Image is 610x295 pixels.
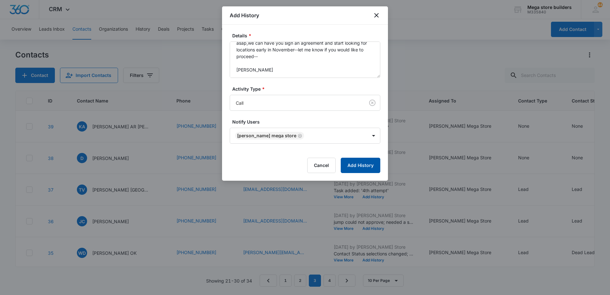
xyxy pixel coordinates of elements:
[373,11,380,19] button: close
[237,133,296,138] div: [PERSON_NAME] Mega Store
[367,98,377,108] button: Clear
[296,133,302,138] div: Remove John Mega Store
[341,158,380,173] button: Add History
[232,118,383,125] label: Notify Users
[230,42,380,78] textarea: [PERSON_NAME]: Good evening ! I just saw a note from Merchant King that said if youstarted their ...
[232,32,383,39] label: Details
[307,158,336,173] button: Cancel
[232,86,383,92] label: Activity Type
[230,11,259,19] h1: Add History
